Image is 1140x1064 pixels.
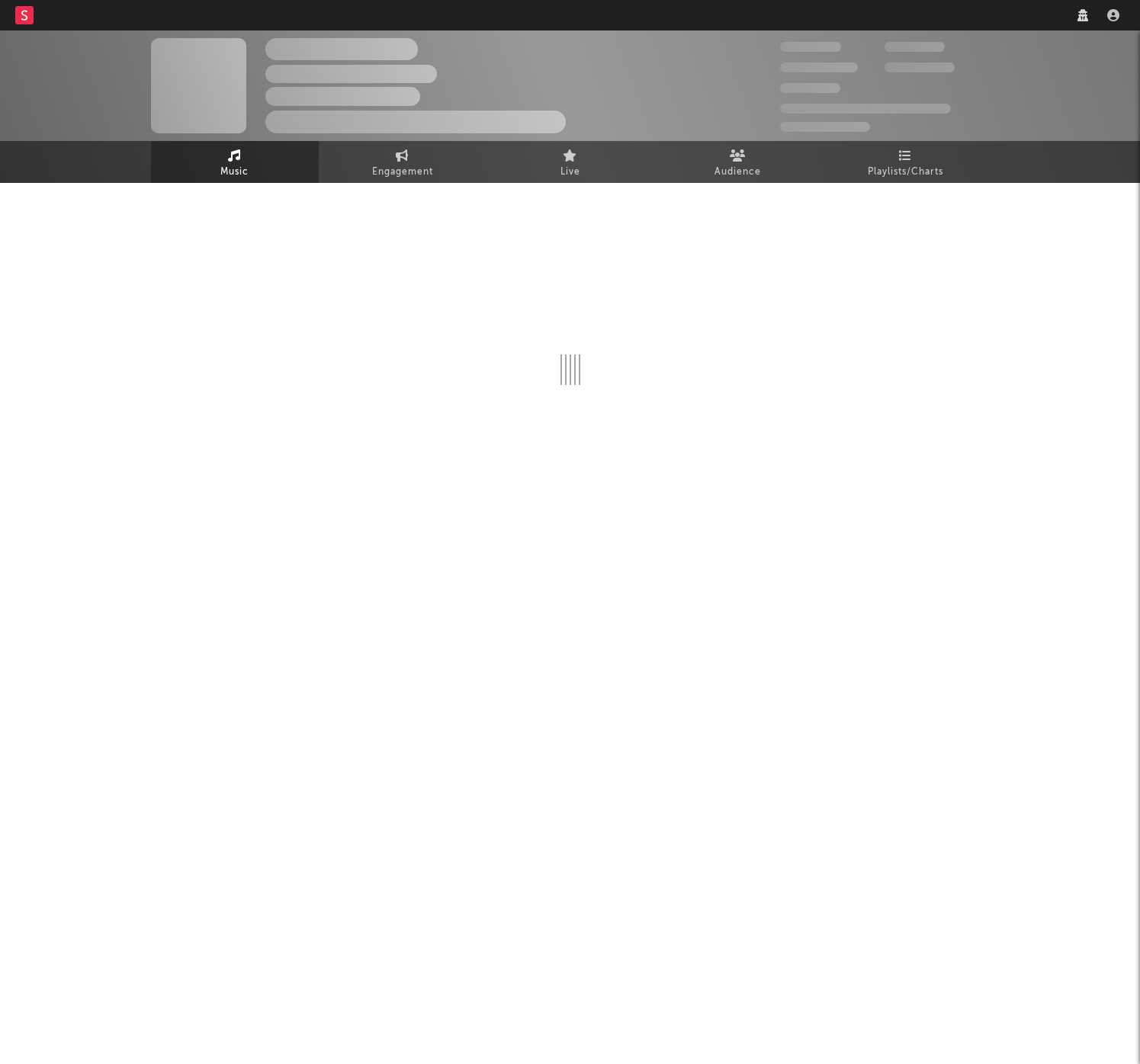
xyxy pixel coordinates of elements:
span: Playlists/Charts [868,163,943,181]
span: Jump Score: 85.0 [780,122,870,132]
span: 100,000 [885,42,945,52]
span: Engagement [372,163,433,181]
a: Playlists/Charts [822,141,990,183]
span: Audience [715,163,761,181]
a: Engagement [319,141,487,183]
span: Live [560,163,580,181]
span: Music [220,163,249,181]
span: 50,000,000 [780,62,858,72]
span: 1,000,000 [885,62,955,72]
span: 50,000,000 Monthly Listeners [780,104,951,114]
span: 100,000 [780,83,840,93]
a: Live [487,141,654,183]
a: Music [151,141,319,183]
span: 300,000 [780,42,841,52]
a: Audience [654,141,822,183]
